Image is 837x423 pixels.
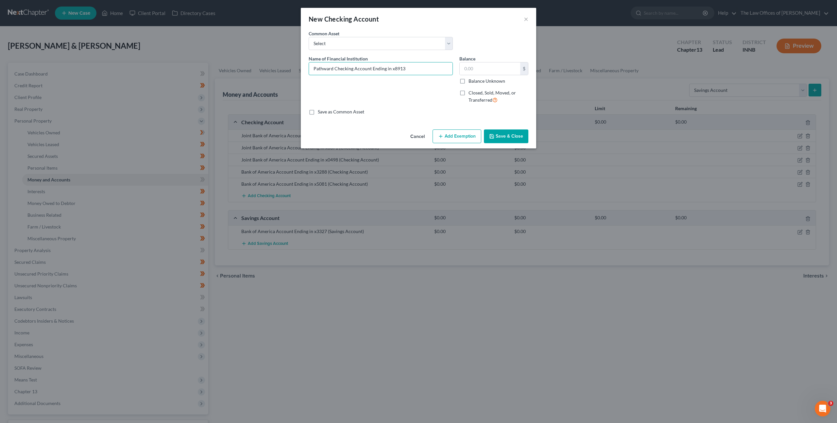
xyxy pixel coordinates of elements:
button: Cancel [405,130,430,143]
div: New Checking Account [309,14,379,24]
div: $ [520,62,528,75]
span: Closed, Sold, Moved, or Transferred [469,90,516,103]
label: Common Asset [309,30,339,37]
span: 3 [828,401,833,406]
input: Enter name... [309,62,453,75]
button: × [524,15,528,23]
label: Balance [459,55,475,62]
button: Add Exemption [433,129,481,143]
label: Balance Unknown [469,78,505,84]
span: Name of Financial Institution [309,56,368,61]
iframe: Intercom live chat [815,401,830,416]
input: 0.00 [460,62,520,75]
label: Save as Common Asset [318,109,364,115]
button: Save & Close [484,129,528,143]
